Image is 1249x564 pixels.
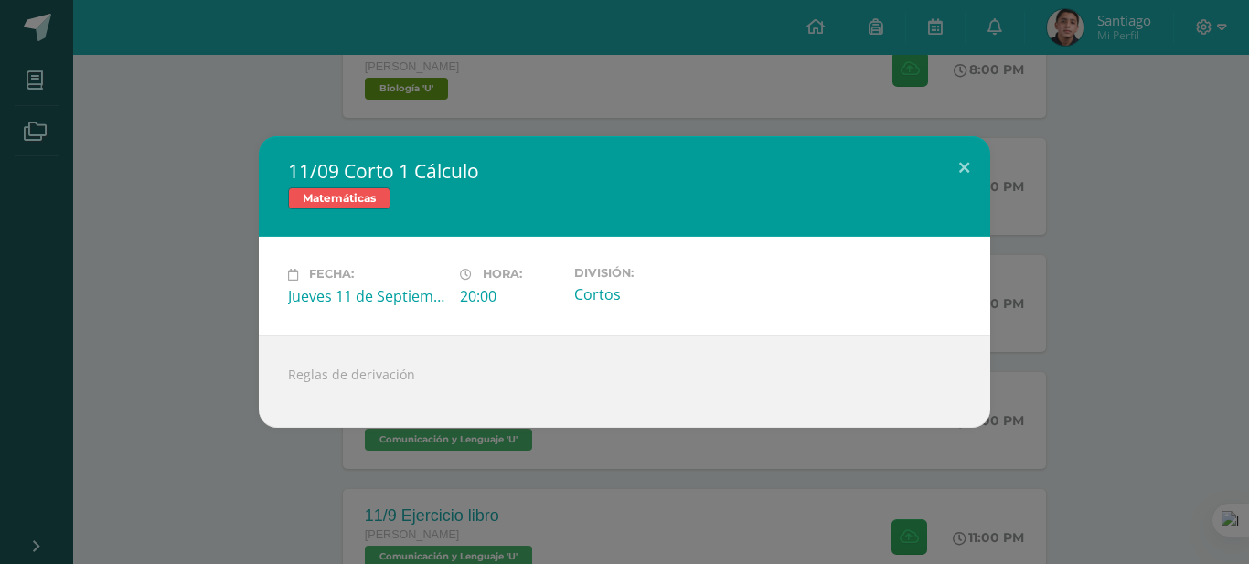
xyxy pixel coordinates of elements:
button: Close (Esc) [938,136,990,198]
div: Reglas de derivación [259,335,990,428]
span: Hora: [483,268,522,282]
span: Fecha: [309,268,354,282]
h2: 11/09 Corto 1 Cálculo [288,158,961,184]
div: 20:00 [460,286,560,306]
label: División: [574,266,731,280]
span: Matemáticas [288,187,390,209]
div: Cortos [574,284,731,304]
div: Jueves 11 de Septiembre [288,286,445,306]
